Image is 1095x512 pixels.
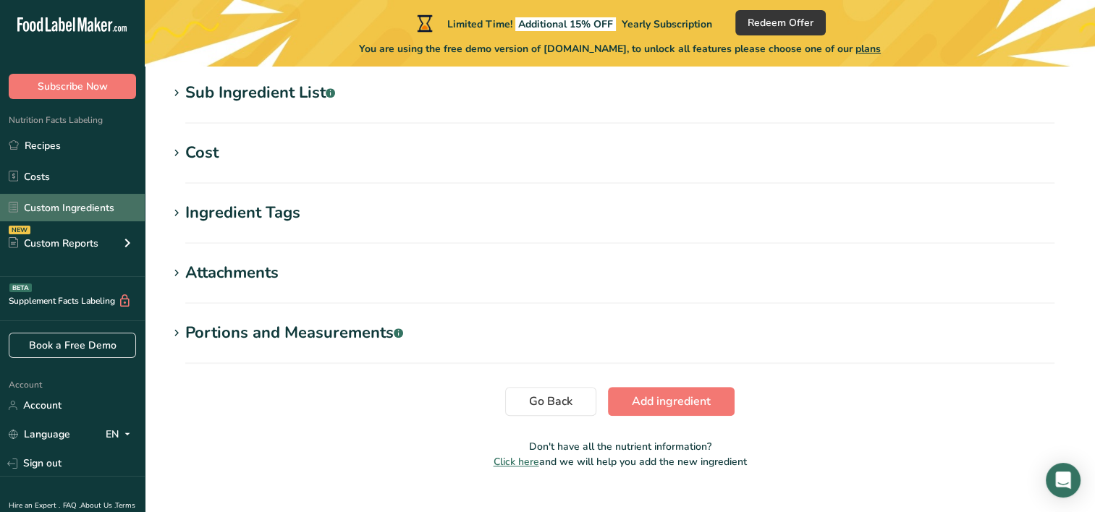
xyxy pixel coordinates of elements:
[9,500,60,511] a: Hire an Expert .
[185,201,300,225] div: Ingredient Tags
[63,500,80,511] a: FAQ .
[632,393,711,410] span: Add ingredient
[359,41,881,56] span: You are using the free demo version of [DOMAIN_NAME], to unlock all features please choose one of...
[9,283,32,292] div: BETA
[168,454,1072,469] p: and we will help you add the new ingredient
[185,321,403,345] div: Portions and Measurements
[414,14,712,32] div: Limited Time!
[1046,463,1081,498] div: Open Intercom Messenger
[38,79,108,94] span: Subscribe Now
[9,236,98,251] div: Custom Reports
[515,17,616,31] span: Additional 15% OFF
[9,422,70,447] a: Language
[168,439,1072,454] p: Don't have all the nutrient information?
[106,426,136,443] div: EN
[855,42,881,56] span: plans
[494,455,539,469] span: Click here
[735,10,826,35] button: Redeem Offer
[505,387,596,416] button: Go Back
[185,81,335,105] div: Sub Ingredient List
[185,141,219,165] div: Cost
[9,333,136,358] a: Book a Free Demo
[185,261,279,285] div: Attachments
[80,500,115,511] a: About Us .
[622,17,712,31] span: Yearly Subscription
[9,226,30,234] div: NEW
[748,15,813,30] span: Redeem Offer
[9,74,136,99] button: Subscribe Now
[529,393,572,410] span: Go Back
[608,387,735,416] button: Add ingredient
